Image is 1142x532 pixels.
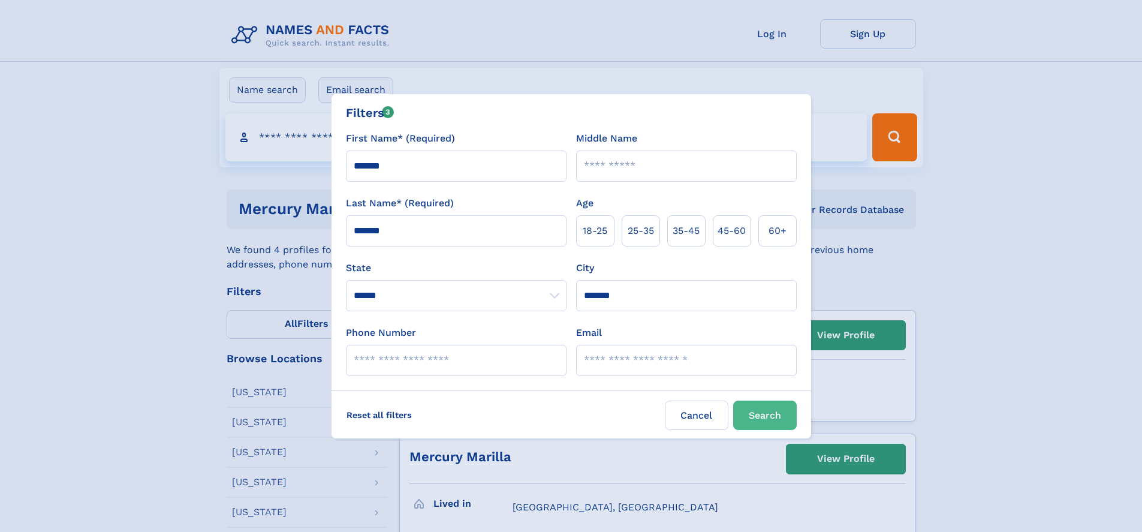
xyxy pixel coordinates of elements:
label: Cancel [665,401,728,430]
button: Search [733,401,797,430]
span: 60+ [769,224,787,238]
div: Filters [346,104,394,122]
label: Email [576,326,602,340]
label: State [346,261,567,275]
span: 45‑60 [718,224,746,238]
label: Age [576,196,593,211]
label: Middle Name [576,131,637,146]
label: First Name* (Required) [346,131,455,146]
span: 18‑25 [583,224,607,238]
label: City [576,261,594,275]
label: Phone Number [346,326,416,340]
span: 35‑45 [673,224,700,238]
label: Last Name* (Required) [346,196,454,211]
span: 25‑35 [628,224,654,238]
label: Reset all filters [339,401,420,429]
